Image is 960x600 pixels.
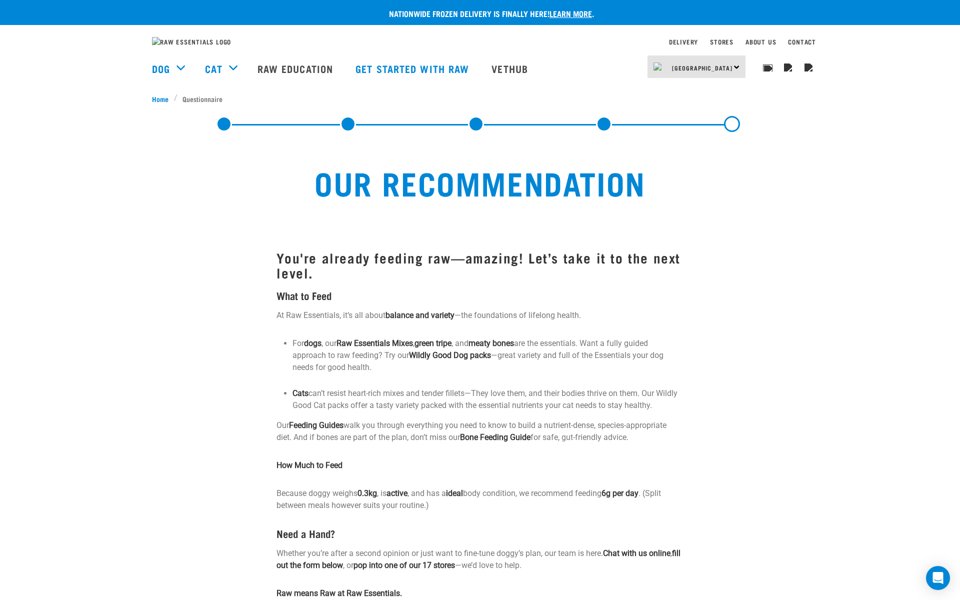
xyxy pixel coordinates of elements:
strong: Feeding Guides [289,420,343,430]
p: At Raw Essentials, it’s all about —the foundations of lifelong health. [276,309,683,321]
p: can’t resist heart-rich mixes and tender fillets—They love them, and their bodies thrive on them.... [292,387,683,411]
a: Raw Education [247,48,345,88]
strong: 6g per day [601,488,638,498]
img: home-icon@2x.png [804,63,812,71]
span: [GEOGRAPHIC_DATA] [672,66,732,69]
strong: 0.3kg [357,488,377,498]
strong: balance and variety [385,310,454,320]
a: Dog [152,61,170,76]
strong: ideal [446,488,463,498]
strong: Need a Hand? [276,530,335,536]
strong: You're already feeding raw—amazing! Let’s take it to the next level. [276,253,680,276]
a: Home [152,93,174,104]
span: Home [152,93,168,104]
strong: How Much to Feed [276,460,342,470]
h2: Our Recommendation [172,164,788,200]
nav: dropdown navigation [144,33,816,51]
strong: Cats [292,388,308,398]
strong: active [386,488,407,498]
a: Contact [788,40,816,43]
strong: Bone Feeding Guide [460,432,530,442]
p: For , our , , and are the essentials. Want a fully guided approach to raw feeding? Try our —great... [292,337,683,385]
strong: Wildly Good Dog packs [409,350,491,360]
nav: breadcrumbs [152,93,808,104]
img: Raw Essentials Logo [152,37,231,47]
a: Stores [710,40,733,43]
strong: green tripe [414,338,451,348]
a: Cat [205,61,222,76]
strong: pop into one of our 17 stores [353,560,455,570]
div: Open Intercom Messenger [926,566,950,590]
img: home-icon-1@2x.png [763,62,772,71]
strong: Raw Essentials Mixes [336,338,413,348]
a: Get started with Raw [345,48,481,88]
strong: dogs [304,338,321,348]
strong: Chat with us online [603,548,670,558]
p: Whether you’re after a second opinion or just want to fine-tune doggy’s plan, our team is here. ,... [276,547,683,571]
img: user.png [784,63,792,71]
a: About Us [745,40,776,43]
p: Because doggy weighs , is , and has a body condition, we recommend feeding . (Split between meals... [276,487,683,511]
img: van-moving.png [653,62,667,71]
a: Vethub [481,48,540,88]
a: Learn more [549,11,592,15]
a: Delivery [669,40,698,43]
strong: Raw means Raw at Raw Essentials. [276,588,402,598]
strong: meaty bones [468,338,514,348]
p: Our walk you through everything you need to know to build a nutrient-dense, species-appropriate d... [276,419,683,443]
strong: What to Feed [276,292,331,298]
